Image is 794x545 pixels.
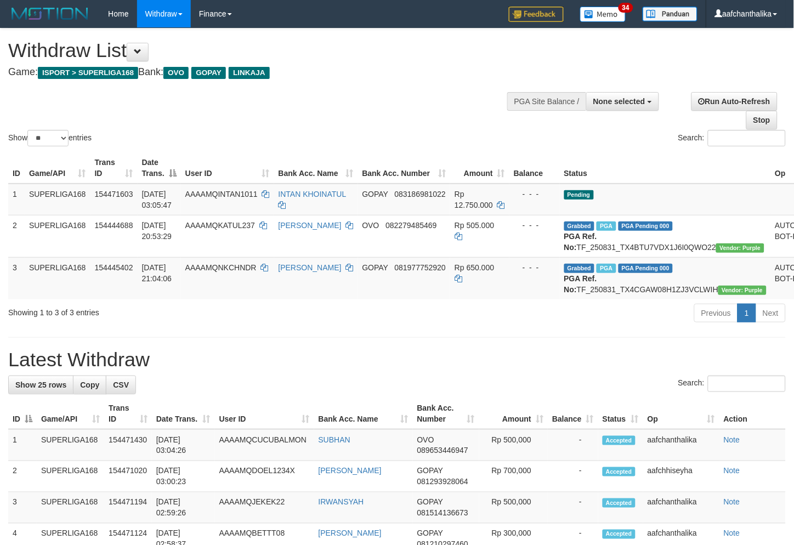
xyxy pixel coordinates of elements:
[514,189,555,200] div: - - -
[8,376,73,394] a: Show 25 rows
[8,130,92,146] label: Show entries
[593,97,645,106] span: None selected
[643,7,697,21] img: panduan.png
[279,221,342,230] a: [PERSON_NAME]
[15,381,66,389] span: Show 25 rows
[479,398,548,429] th: Amount: activate to sort column ascending
[413,398,479,429] th: Bank Acc. Number: activate to sort column ascending
[104,398,152,429] th: Trans ID: activate to sort column ascending
[8,152,25,184] th: ID
[215,461,314,492] td: AAAAMQDOEL1234X
[152,461,215,492] td: [DATE] 03:00:23
[279,263,342,272] a: [PERSON_NAME]
[724,435,740,444] a: Note
[643,429,719,461] td: aafchanthalika
[104,429,152,461] td: 154471430
[597,264,616,273] span: Marked by aafchhiseyha
[738,304,756,322] a: 1
[724,467,740,475] a: Note
[514,220,555,231] div: - - -
[417,509,468,518] span: Copy 081514136673 to clipboard
[8,461,37,492] td: 2
[719,398,786,429] th: Action
[37,492,104,524] td: SUPERLIGA168
[694,304,738,322] a: Previous
[619,264,673,273] span: PGA Pending
[548,429,598,461] td: -
[603,530,636,539] span: Accepted
[560,215,771,257] td: TF_250831_TX4BTU7VDX1J6I0QWO22
[185,263,257,272] span: AAAAMQNKCHNDR
[643,461,719,492] td: aafchhiseyha
[564,222,595,231] span: Grabbed
[678,130,786,146] label: Search:
[215,492,314,524] td: AAAAMQJEKEK22
[8,5,92,22] img: MOTION_logo.png
[191,67,226,79] span: GOPAY
[229,67,270,79] span: LINKAJA
[691,92,778,111] a: Run Auto-Refresh
[90,152,138,184] th: Trans ID: activate to sort column ascending
[724,529,740,538] a: Note
[603,467,636,476] span: Accepted
[417,498,443,507] span: GOPAY
[142,190,172,209] span: [DATE] 03:05:47
[564,232,597,252] b: PGA Ref. No:
[8,398,37,429] th: ID: activate to sort column descending
[564,190,594,200] span: Pending
[25,152,90,184] th: Game/API: activate to sort column ascending
[455,263,494,272] span: Rp 650.000
[27,130,69,146] select: Showentries
[95,190,133,198] span: 154471603
[80,381,99,389] span: Copy
[8,349,786,371] h1: Latest Withdraw
[548,492,598,524] td: -
[106,376,136,394] a: CSV
[104,492,152,524] td: 154471194
[619,3,633,13] span: 34
[25,184,90,215] td: SUPERLIGA168
[8,39,518,61] h1: Withdraw List
[314,398,413,429] th: Bank Acc. Name: activate to sort column ascending
[643,492,719,524] td: aafchanthalika
[25,257,90,299] td: SUPERLIGA168
[564,264,595,273] span: Grabbed
[362,190,388,198] span: GOPAY
[756,304,786,322] a: Next
[138,152,181,184] th: Date Trans.: activate to sort column descending
[708,376,786,392] input: Search:
[8,492,37,524] td: 3
[37,429,104,461] td: SUPERLIGA168
[746,111,778,129] a: Stop
[73,376,106,394] a: Copy
[95,263,133,272] span: 154445402
[113,381,129,389] span: CSV
[319,467,382,475] a: [PERSON_NAME]
[185,190,258,198] span: AAAAMQINTAN1011
[385,221,436,230] span: Copy 082279485469 to clipboard
[319,529,382,538] a: [PERSON_NAME]
[319,498,364,507] a: IRWANSYAH
[163,67,189,79] span: OVO
[152,492,215,524] td: [DATE] 02:59:26
[152,398,215,429] th: Date Trans.: activate to sort column ascending
[417,478,468,486] span: Copy 081293928064 to clipboard
[37,461,104,492] td: SUPERLIGA168
[580,7,626,22] img: Button%20Memo.svg
[597,222,616,231] span: Marked by aafsoycanthlai
[8,257,25,299] td: 3
[560,257,771,299] td: TF_250831_TX4CGAW08H1ZJ3VCLWIH
[185,221,255,230] span: AAAAMQKATUL237
[598,398,643,429] th: Status: activate to sort column ascending
[8,429,37,461] td: 1
[95,221,133,230] span: 154444688
[586,92,659,111] button: None selected
[678,376,786,392] label: Search:
[104,461,152,492] td: 154471020
[560,152,771,184] th: Status
[450,152,509,184] th: Amount: activate to sort column ascending
[25,215,90,257] td: SUPERLIGA168
[362,221,379,230] span: OVO
[619,222,673,231] span: PGA Pending
[142,221,172,241] span: [DATE] 20:53:29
